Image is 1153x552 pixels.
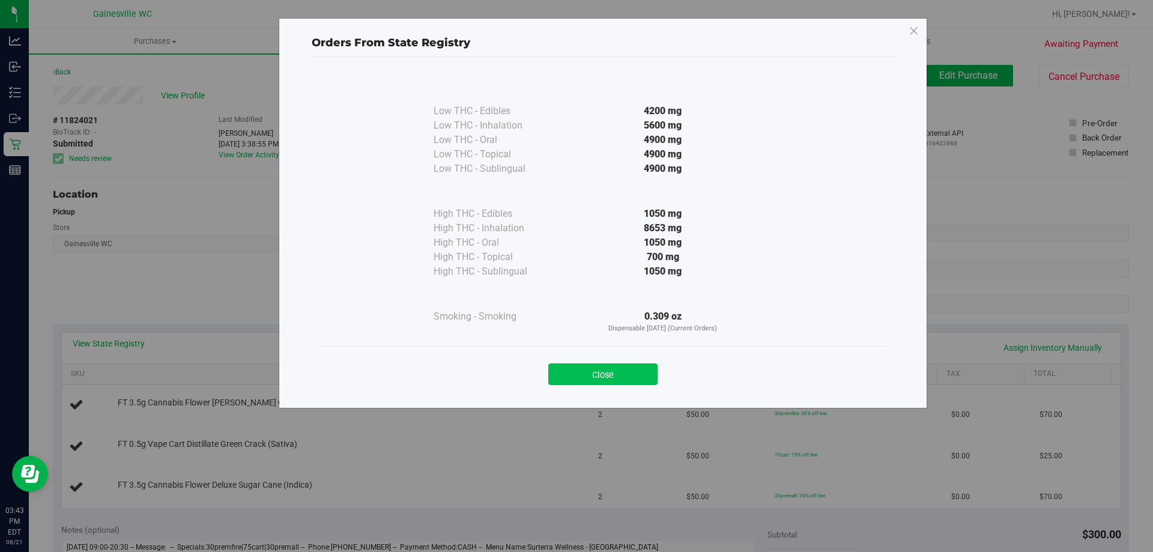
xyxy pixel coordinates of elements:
[434,309,554,324] div: Smoking - Smoking
[434,147,554,162] div: Low THC - Topical
[554,250,772,264] div: 700 mg
[554,162,772,176] div: 4900 mg
[554,207,772,221] div: 1050 mg
[434,207,554,221] div: High THC - Edibles
[434,235,554,250] div: High THC - Oral
[554,235,772,250] div: 1050 mg
[434,133,554,147] div: Low THC - Oral
[434,250,554,264] div: High THC - Topical
[434,162,554,176] div: Low THC - Sublingual
[434,264,554,279] div: High THC - Sublingual
[554,104,772,118] div: 4200 mg
[312,36,470,49] span: Orders From State Registry
[554,221,772,235] div: 8653 mg
[434,221,554,235] div: High THC - Inhalation
[434,104,554,118] div: Low THC - Edibles
[12,456,48,492] iframe: Resource center
[554,147,772,162] div: 4900 mg
[554,133,772,147] div: 4900 mg
[554,309,772,334] div: 0.309 oz
[554,324,772,334] p: Dispensable [DATE] (Current Orders)
[554,118,772,133] div: 5600 mg
[554,264,772,279] div: 1050 mg
[434,118,554,133] div: Low THC - Inhalation
[548,363,658,385] button: Close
